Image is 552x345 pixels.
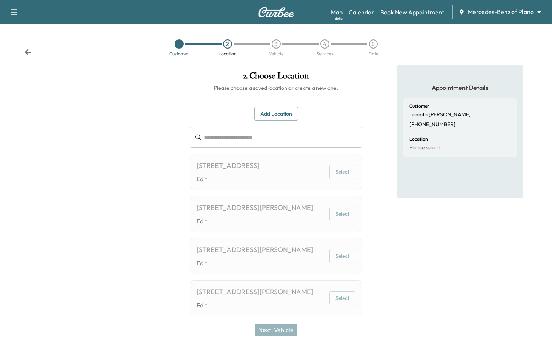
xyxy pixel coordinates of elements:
[269,52,283,56] div: Vehicle
[24,49,32,56] div: Back
[349,8,374,17] a: Calendar
[254,107,298,121] button: Add Location
[468,8,534,16] span: Mercedes-Benz of Plano
[197,160,259,171] div: [STREET_ADDRESS]
[403,83,517,92] h5: Appointment Details
[369,39,378,49] div: 5
[190,71,362,84] h1: 2 . Choose Location
[329,207,355,221] button: Select
[197,202,313,213] div: [STREET_ADDRESS][PERSON_NAME]
[320,39,329,49] div: 4
[409,111,471,118] p: Lonnita [PERSON_NAME]
[197,301,313,310] a: Edit
[223,39,232,49] div: 2
[169,52,189,56] div: Customer
[197,245,313,255] div: [STREET_ADDRESS][PERSON_NAME]
[190,84,362,92] h6: Please choose a saved location or create a new one.
[272,39,281,49] div: 3
[380,8,444,17] a: Book New Appointment
[219,52,237,56] div: Location
[258,7,294,17] img: Curbee Logo
[409,137,428,141] h6: Location
[368,52,378,56] div: Date
[197,259,313,268] a: Edit
[335,16,343,21] div: Beta
[409,144,440,151] p: Please select
[329,165,355,179] button: Select
[409,121,456,128] p: [PHONE_NUMBER]
[329,249,355,263] button: Select
[197,216,313,226] a: Edit
[409,104,429,108] h6: Customer
[331,8,343,17] a: MapBeta
[316,52,333,56] div: Services
[197,174,259,183] a: Edit
[329,291,355,305] button: Select
[197,287,313,297] div: [STREET_ADDRESS][PERSON_NAME]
